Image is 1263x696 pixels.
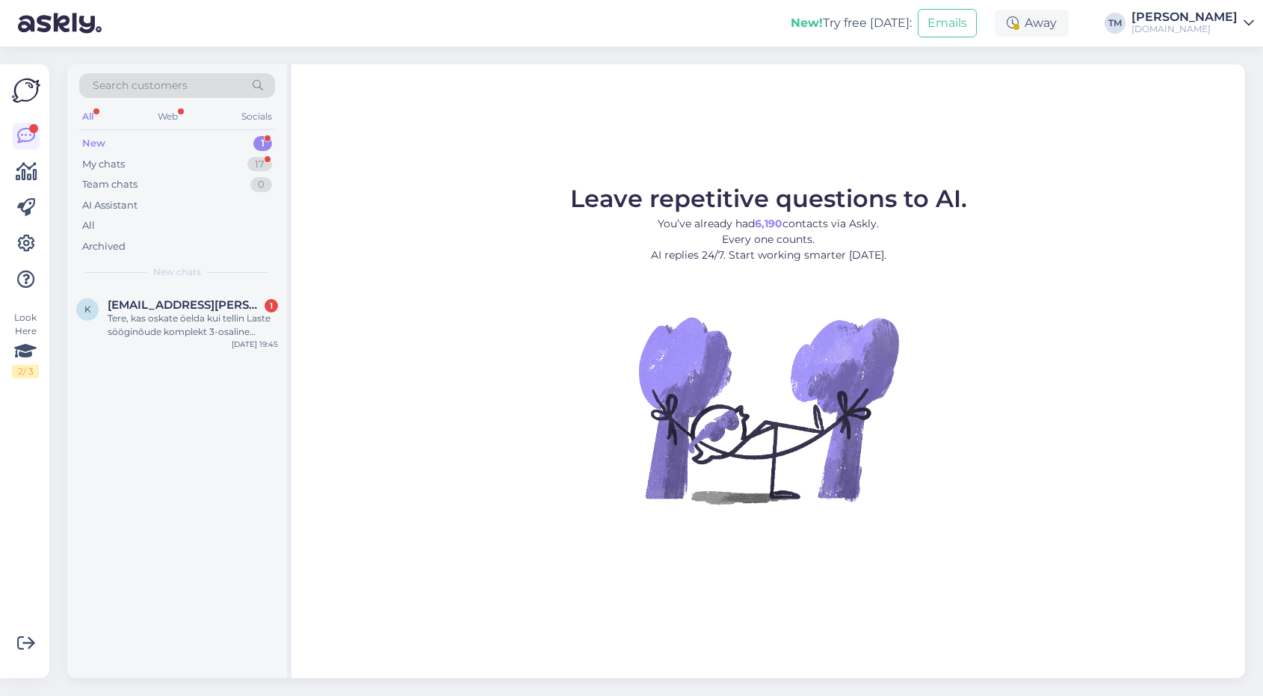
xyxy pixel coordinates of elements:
div: [PERSON_NAME] [1131,11,1238,23]
div: Web [155,107,181,126]
div: [DATE] 19:45 [232,339,278,350]
div: 2 / 3 [12,365,39,378]
div: My chats [82,157,125,172]
span: New chats [153,265,201,279]
div: 0 [250,177,272,192]
img: No Chat active [634,275,903,544]
div: TM [1105,13,1125,34]
span: Search customers [93,78,188,93]
div: Socials [238,107,275,126]
div: Look Here [12,311,39,378]
p: You’ve already had contacts via Askly. Every one counts. AI replies 24/7. Start working smarter [... [570,216,967,263]
div: 1 [265,299,278,312]
div: Tere, kas oskate öelda kui tellin Laste sööginõude komplekt 3-osaline Sailors Bay, Little Dutch s... [108,312,278,339]
div: Try free [DATE]: [791,14,912,32]
button: Emails [918,9,977,37]
b: New! [791,16,823,30]
div: All [82,218,95,233]
div: Team chats [82,177,138,192]
div: [DOMAIN_NAME] [1131,23,1238,35]
a: [PERSON_NAME][DOMAIN_NAME] [1131,11,1254,35]
img: Askly Logo [12,76,40,105]
div: 1 [253,136,272,151]
div: New [82,136,105,151]
div: AI Assistant [82,198,138,213]
span: K [84,304,91,315]
b: 6,190 [755,217,782,230]
span: Leave repetitive questions to AI. [570,184,967,213]
div: 17 [247,157,272,172]
div: Archived [82,239,126,254]
div: Away [995,10,1069,37]
div: All [79,107,96,126]
span: Kristel.janese@gmail.com [108,298,263,312]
